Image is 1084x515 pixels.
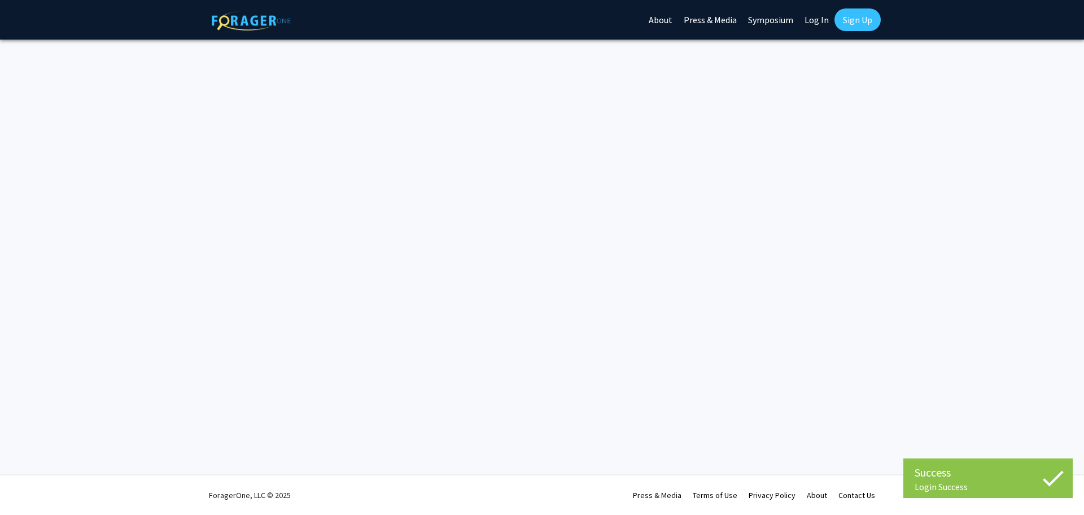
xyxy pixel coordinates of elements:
[693,490,737,500] a: Terms of Use
[212,11,291,31] img: ForagerOne Logo
[915,481,1061,492] div: Login Success
[915,464,1061,481] div: Success
[209,475,291,515] div: ForagerOne, LLC © 2025
[807,490,827,500] a: About
[834,8,881,31] a: Sign Up
[633,490,681,500] a: Press & Media
[838,490,875,500] a: Contact Us
[749,490,795,500] a: Privacy Policy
